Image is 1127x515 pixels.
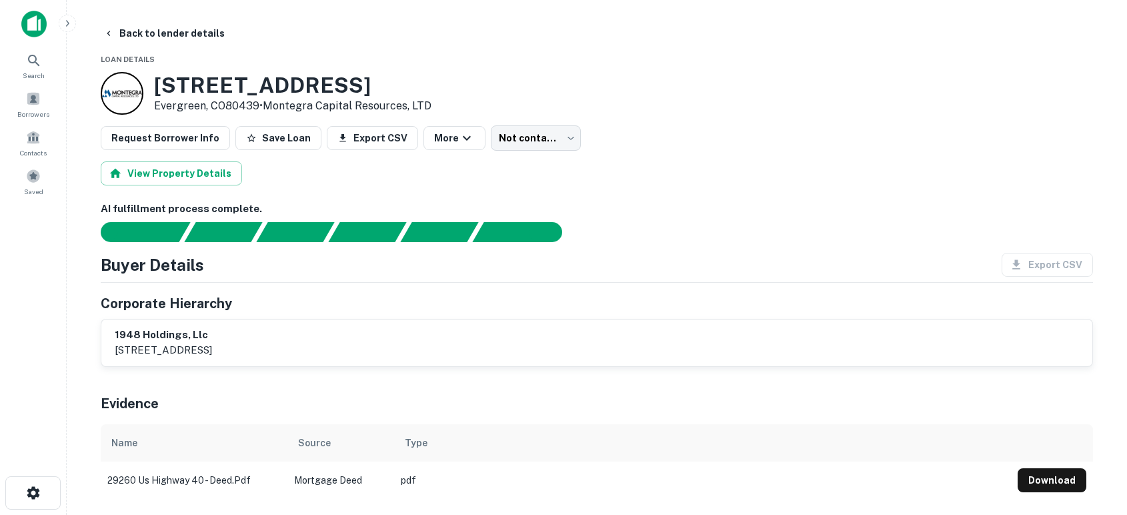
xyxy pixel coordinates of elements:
[101,201,1093,217] h6: AI fulfillment process complete.
[154,73,431,98] h3: [STREET_ADDRESS]
[235,126,321,150] button: Save Loan
[101,253,204,277] h4: Buyer Details
[394,424,1011,462] th: Type
[101,394,159,414] h5: Evidence
[101,462,287,499] td: 29260 us highway 40 - deed.pdf
[423,126,485,150] button: More
[287,424,394,462] th: Source
[21,11,47,37] img: capitalize-icon.png
[405,435,427,451] div: Type
[327,126,418,150] button: Export CSV
[328,222,406,242] div: Principals found, AI now looking for contact information...
[115,328,212,343] h6: 1948 holdings, llc
[4,47,63,83] a: Search
[4,163,63,199] a: Saved
[473,222,578,242] div: AI fulfillment process complete.
[287,462,394,499] td: Mortgage Deed
[115,342,212,358] p: [STREET_ADDRESS]
[4,125,63,161] a: Contacts
[184,222,262,242] div: Your request is received and processing...
[24,186,43,197] span: Saved
[491,125,581,151] div: Not contacted
[154,98,431,114] p: Evergreen, CO80439 •
[17,109,49,119] span: Borrowers
[4,86,63,122] a: Borrowers
[1060,408,1127,472] iframe: Chat Widget
[98,21,230,45] button: Back to lender details
[298,435,331,451] div: Source
[400,222,478,242] div: Principals found, still searching for contact information. This may take time...
[1018,468,1086,492] button: Download
[101,294,232,314] h5: Corporate Hierarchy
[101,161,242,185] button: View Property Details
[101,55,155,63] span: Loan Details
[101,424,1093,499] div: scrollable content
[101,126,230,150] button: Request Borrower Info
[394,462,1011,499] td: pdf
[111,435,137,451] div: Name
[101,424,287,462] th: Name
[263,99,431,112] a: Montegra Capital Resources, LTD
[20,147,47,158] span: Contacts
[256,222,334,242] div: Documents found, AI parsing details...
[23,70,45,81] span: Search
[85,222,185,242] div: Sending borrower request to AI...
